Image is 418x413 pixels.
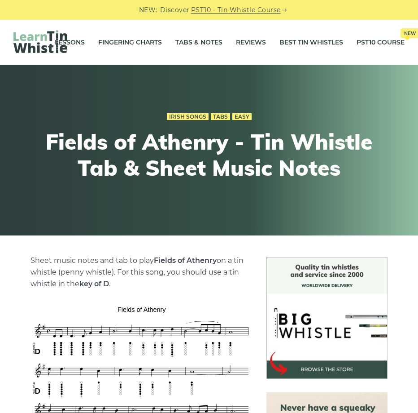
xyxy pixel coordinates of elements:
[357,31,405,53] a: PST10 CourseNew
[55,31,85,53] a: Lessons
[44,129,374,181] h1: Fields of Athenry - Tin Whistle Tab & Sheet Music Notes
[154,256,217,265] strong: Fields of Athenry
[98,31,162,53] a: Fingering Charts
[279,31,343,53] a: Best Tin Whistles
[211,113,230,120] a: Tabs
[266,257,388,379] img: BigWhistle Tin Whistle Store
[30,255,253,290] p: Sheet music notes and tab to play on a tin whistle (penny whistle). For this song, you should use...
[232,113,252,120] a: Easy
[175,31,222,53] a: Tabs & Notes
[13,30,67,53] img: LearnTinWhistle.com
[236,31,266,53] a: Reviews
[167,113,209,120] a: Irish Songs
[79,280,109,288] strong: key of D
